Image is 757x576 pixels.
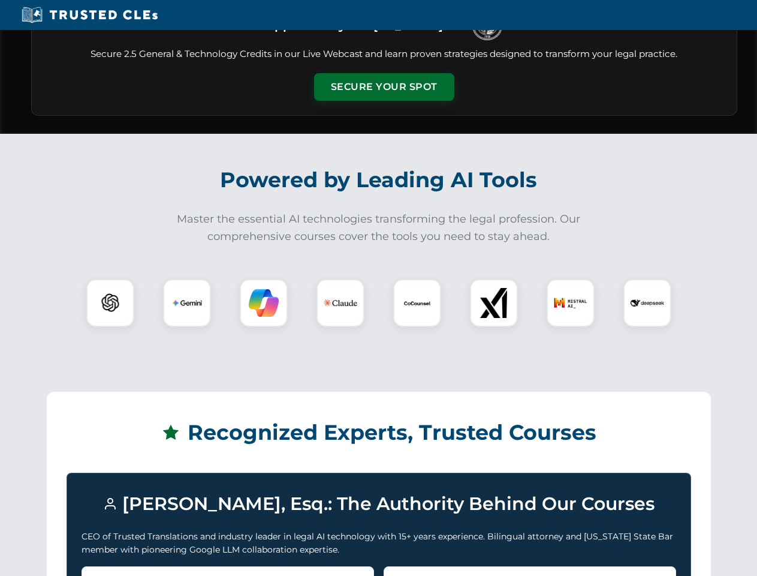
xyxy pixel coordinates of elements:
[249,288,279,318] img: Copilot Logo
[93,286,128,320] img: ChatGPT Logo
[314,73,454,101] button: Secure Your Spot
[631,286,664,320] img: DeepSeek Logo
[82,530,676,557] p: CEO of Trusted Translations and industry leader in legal AI technology with 15+ years experience....
[18,6,161,24] img: Trusted CLEs
[172,288,202,318] img: Gemini Logo
[547,279,595,327] div: Mistral AI
[82,488,676,520] h3: [PERSON_NAME], Esq.: The Authority Behind Our Courses
[324,286,357,320] img: Claude Logo
[67,412,691,454] h2: Recognized Experts, Trusted Courses
[470,279,518,327] div: xAI
[393,279,441,327] div: CoCounsel
[479,288,509,318] img: xAI Logo
[240,279,288,327] div: Copilot
[623,279,671,327] div: DeepSeek
[163,279,211,327] div: Gemini
[47,159,711,201] h2: Powered by Leading AI Tools
[169,211,589,245] p: Master the essential AI technologies transforming the legal profession. Our comprehensive courses...
[316,279,364,327] div: Claude
[402,288,432,318] img: CoCounsel Logo
[86,279,134,327] div: ChatGPT
[46,47,722,61] p: Secure 2.5 General & Technology Credits in our Live Webcast and learn proven strategies designed ...
[554,286,587,320] img: Mistral AI Logo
